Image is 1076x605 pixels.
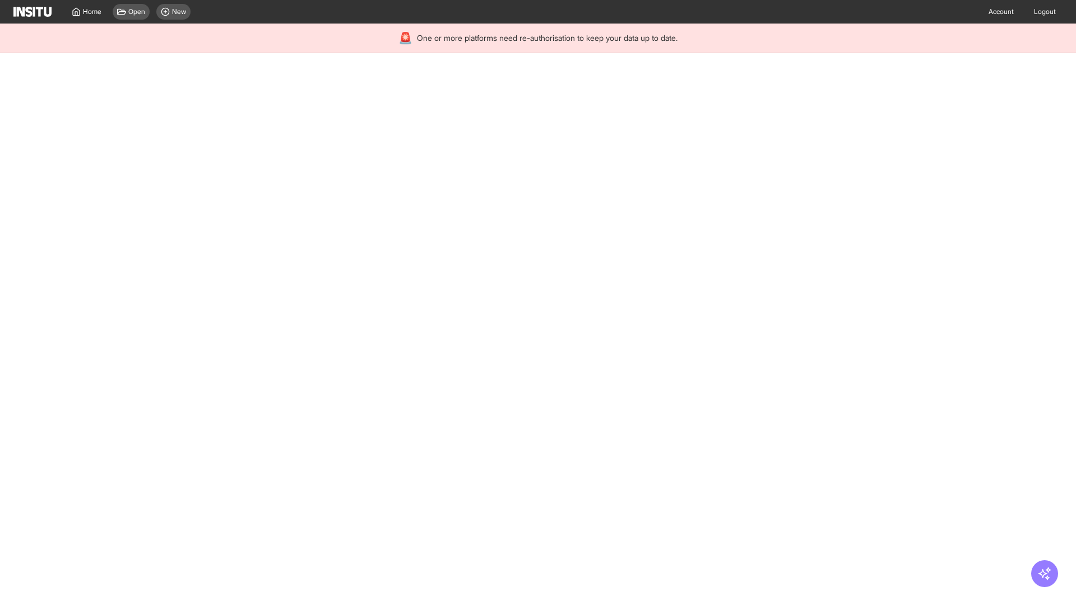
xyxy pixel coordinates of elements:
[398,30,412,46] div: 🚨
[417,32,678,44] span: One or more platforms need re-authorisation to keep your data up to date.
[13,7,52,17] img: Logo
[128,7,145,16] span: Open
[83,7,101,16] span: Home
[172,7,186,16] span: New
